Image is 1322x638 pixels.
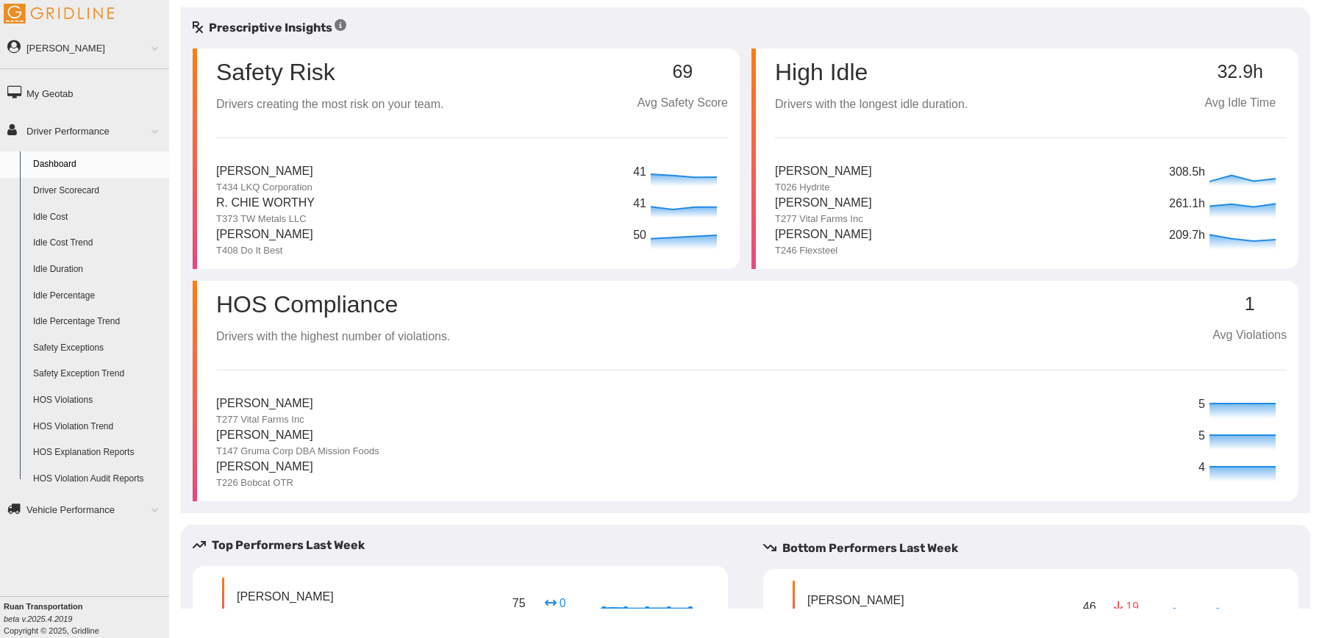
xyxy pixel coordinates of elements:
p: T113 Niagara Bottling [807,609,904,622]
p: 50 [633,226,647,245]
p: [PERSON_NAME] [237,588,401,605]
p: T277 Vital Farms Inc [775,212,872,226]
p: T147 Gruma Corp DBA Mission Foods [216,445,379,458]
p: HOS Compliance [216,293,450,316]
p: [PERSON_NAME] [775,162,872,181]
p: T026 Hydrite [775,181,872,194]
p: 46 [1080,595,1099,618]
a: HOS Violations [26,387,169,414]
a: HOS Explanation Reports [26,440,169,466]
img: Gridline [4,4,114,24]
h5: Top Performers Last Week [193,537,740,554]
p: 41 [633,195,647,213]
p: 75 [510,592,529,614]
p: T434 LKQ Corporation [216,181,313,194]
p: Avg Violations [1212,326,1287,345]
i: beta v.2025.4.2019 [4,614,72,623]
p: High Idle [775,60,968,84]
p: [PERSON_NAME] [775,194,872,212]
a: Idle Duration [26,257,169,283]
p: T277 Vital Farms Inc [216,413,313,426]
p: Safety Risk [216,60,335,84]
p: [PERSON_NAME] [807,592,904,609]
p: 261.1h [1169,195,1206,213]
p: [PERSON_NAME] [216,226,313,244]
a: Safety Exception Trend [26,361,169,387]
a: Safety Exceptions [26,335,169,362]
p: 41 [633,163,647,182]
p: Drivers with the highest number of violations. [216,328,450,346]
a: HOS Violation Audit Reports [26,466,169,492]
a: HOS Violation Trend [26,414,169,440]
p: 4 [1198,459,1206,477]
p: 5 [1198,395,1206,414]
p: R. Chie Worthy [216,194,315,212]
a: Idle Cost Trend [26,230,169,257]
p: Drivers creating the most risk on your team. [216,96,443,114]
p: Avg Idle Time [1193,94,1287,112]
p: [PERSON_NAME] [216,395,313,413]
p: T408 Do It Best [216,244,313,257]
p: 5 [1198,427,1206,445]
p: T373 TW Metals LLC [216,212,315,226]
a: Idle Cost [26,204,169,231]
p: 69 [637,62,728,82]
p: Drivers with the longest idle duration. [775,96,968,114]
h5: Prescriptive Insights [193,19,346,37]
p: T246 Flexsteel [775,244,872,257]
p: T276 [PERSON_NAME] Family Farms [237,606,401,619]
a: Idle Percentage Trend [26,309,169,335]
b: Ruan Transportation [4,602,83,611]
p: 32.9h [1193,62,1287,82]
p: Avg Safety Score [637,94,728,112]
p: T226 Bobcat OTR [216,476,313,490]
p: [PERSON_NAME] [775,226,872,244]
p: 308.5h [1169,163,1206,182]
p: [PERSON_NAME] [216,426,379,445]
p: 209.7h [1169,226,1206,245]
p: [PERSON_NAME] [216,458,313,476]
p: 0 [543,595,567,612]
p: 1 [1212,294,1287,315]
p: [PERSON_NAME] [216,162,313,181]
div: Copyright © 2025, Gridline [4,601,169,637]
p: 19 [1114,598,1137,615]
a: Idle Percentage [26,283,169,309]
a: Dashboard [26,151,169,178]
a: Driver Scorecard [26,178,169,204]
h5: Bottom Performers Last Week [763,540,1310,557]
